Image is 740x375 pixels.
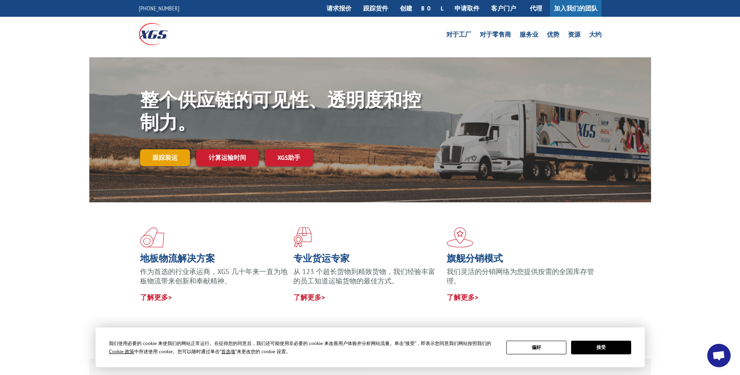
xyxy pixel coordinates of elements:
a: 对于工厂 [446,32,471,40]
a: 优势 [547,32,559,40]
img: xgs-icon-focused-on-flooring-red [293,227,312,248]
span: 作为首选的行业承运商，XGS 几十年来一直为地板物流带来创新和奉献精神。 [140,267,287,285]
a: 打开聊天 [707,344,731,367]
button: 接受 [571,341,631,354]
span: Cookie 政策 [109,348,134,355]
a: 对于零售商 [480,32,511,40]
div: 我们使用必要的 cookie 来使我们的网站正常运行。在征得您的同意后，我们还可能使用非必要的 cookie 来改善用户体验并分析网站流量。单击“接受”，即表示您同意我们网站按照我们的 中所述使... [109,339,497,356]
a: 了解更多> [140,293,173,302]
a: 了解更多> [293,293,327,302]
a: 跟踪装运 [140,149,190,166]
b: 整个供应链的可见性、透明度和控制力。 [140,87,421,134]
button: 偏好 [506,341,566,354]
img: xgs-icon-flagship-distribution-model-red [447,227,474,248]
a: 服务业 [520,32,538,40]
a: 大约 [589,32,602,40]
a: XGS助手 [265,149,313,166]
div: Cookie 同意提示 [96,327,645,367]
a: [PHONE_NUMBER] [139,4,179,12]
h1: 地板物流解决方案 [140,254,287,267]
a: 了解更多> [447,293,480,302]
a: 计算运输时间 [196,149,259,166]
span: 我们灵活的分销网络为您提供按需的全国库存管理。 [447,267,594,285]
img: xgs-icon-total-supply-chain-intelligence-red [140,227,164,248]
a: 资源 [568,32,580,40]
h1: 旗舰分销模式 [447,254,594,267]
span: 首选项 [221,348,235,355]
p: 从 123 个超长货物到精致货物，我们经验丰富的员工知道运输货物的最佳方式。 [293,267,441,293]
h1: 专业货运专家 [293,254,441,267]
